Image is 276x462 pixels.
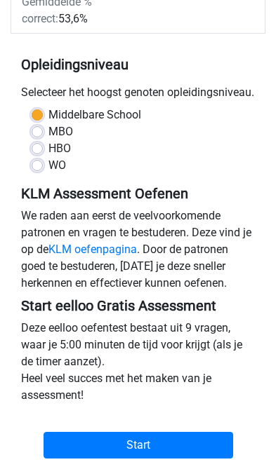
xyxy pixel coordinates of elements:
[11,84,265,107] div: Selecteer het hoogst genoten opleidingsniveau.
[48,123,73,140] label: MBO
[21,297,255,314] h5: Start eelloo Gratis Assessment
[11,320,265,409] div: Deze eelloo oefentest bestaat uit 9 vragen, waar je 5:00 minuten de tijd voor krijgt (als je de t...
[21,50,255,79] h5: Opleidingsniveau
[21,185,255,202] h5: KLM Assessment Oefenen
[11,208,265,297] div: We raden aan eerst de veelvoorkomende patronen en vragen te bestuderen. Deze vind je op de . Door...
[48,107,141,123] label: Middelbare School
[48,243,137,256] a: KLM oefenpagina
[44,432,233,458] input: Start
[48,140,71,157] label: HBO
[48,157,66,174] label: WO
